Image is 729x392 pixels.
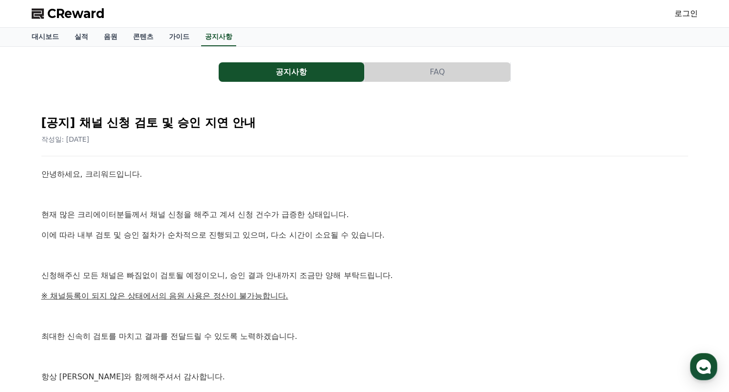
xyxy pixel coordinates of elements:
[201,28,236,46] a: 공지사항
[365,62,510,82] button: FAQ
[41,208,688,221] p: 현재 많은 크리에이터분들께서 채널 신청을 해주고 계셔 신청 건수가 급증한 상태입니다.
[41,168,688,181] p: 안녕하세요, 크리워드입니다.
[219,62,365,82] a: 공지사항
[41,330,688,343] p: 최대한 신속히 검토를 마치고 결과를 전달드릴 수 있도록 노력하겠습니다.
[47,6,105,21] span: CReward
[41,291,288,300] u: ※ 채널등록이 되지 않은 상태에서의 음원 사용은 정산이 불가능합니다.
[150,323,162,331] span: 설정
[41,229,688,242] p: 이에 따라 내부 검토 및 승인 절차가 순차적으로 진행되고 있으며, 다소 시간이 소요될 수 있습니다.
[219,62,364,82] button: 공지사항
[64,309,126,333] a: 대화
[41,115,688,131] h2: [공지] 채널 신청 검토 및 승인 지연 안내
[365,62,511,82] a: FAQ
[31,323,37,331] span: 홈
[3,309,64,333] a: 홈
[41,135,90,143] span: 작성일: [DATE]
[161,28,197,46] a: 가이드
[89,324,101,332] span: 대화
[96,28,125,46] a: 음원
[41,269,688,282] p: 신청해주신 모든 채널은 빠짐없이 검토될 예정이오니, 승인 결과 안내까지 조금만 양해 부탁드립니다.
[32,6,105,21] a: CReward
[41,371,688,383] p: 항상 [PERSON_NAME]와 함께해주셔서 감사합니다.
[126,309,187,333] a: 설정
[67,28,96,46] a: 실적
[125,28,161,46] a: 콘텐츠
[24,28,67,46] a: 대시보드
[674,8,698,19] a: 로그인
